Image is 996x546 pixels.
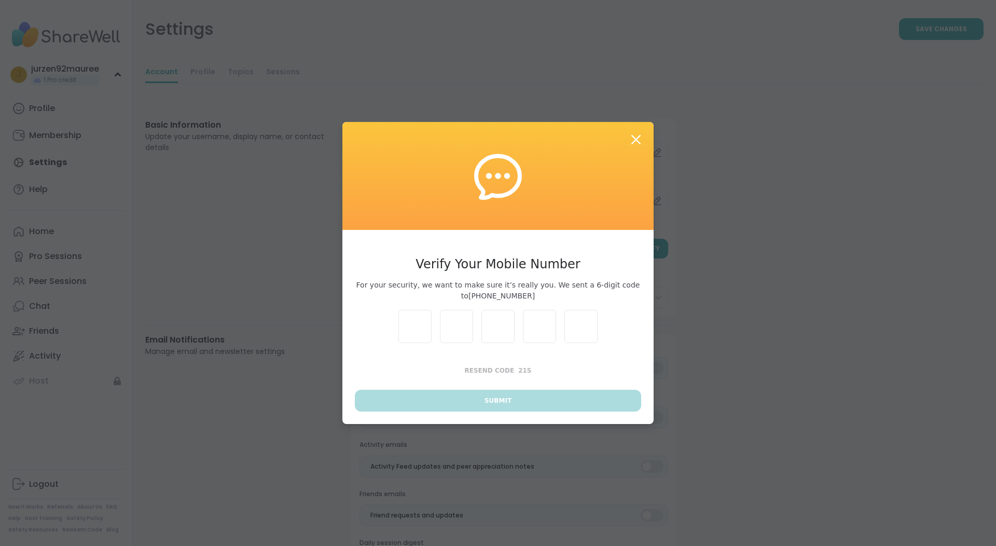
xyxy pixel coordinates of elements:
h3: Verify Your Mobile Number [355,255,641,274]
span: For your security, we want to make sure it’s really you. We sent a 6-digit code to [PHONE_NUMBER] [355,280,641,302]
span: 21 s [518,367,531,374]
button: Submit [355,390,641,412]
span: Resend Code [465,367,515,374]
button: Resend Code21s [355,360,641,381]
span: Submit [485,396,511,405]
